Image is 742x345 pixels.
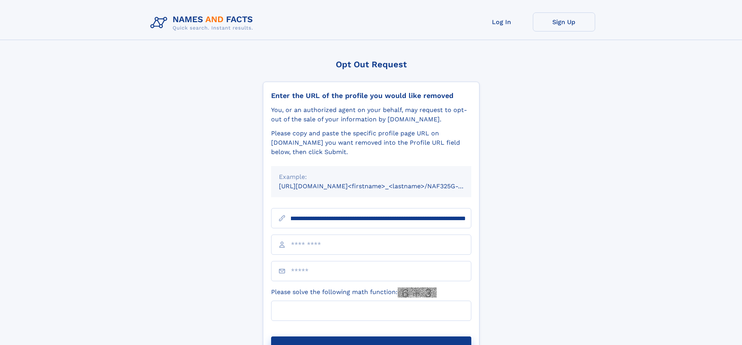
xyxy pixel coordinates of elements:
[263,60,479,69] div: Opt Out Request
[271,105,471,124] div: You, or an authorized agent on your behalf, may request to opt-out of the sale of your informatio...
[279,182,486,190] small: [URL][DOMAIN_NAME]<firstname>_<lastname>/NAF325G-xxxxxxxx
[533,12,595,32] a: Sign Up
[147,12,259,33] img: Logo Names and Facts
[279,172,464,182] div: Example:
[471,12,533,32] a: Log In
[271,129,471,157] div: Please copy and paste the specific profile page URL on [DOMAIN_NAME] you want removed into the Pr...
[271,91,471,100] div: Enter the URL of the profile you would like removed
[271,287,437,298] label: Please solve the following math function:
